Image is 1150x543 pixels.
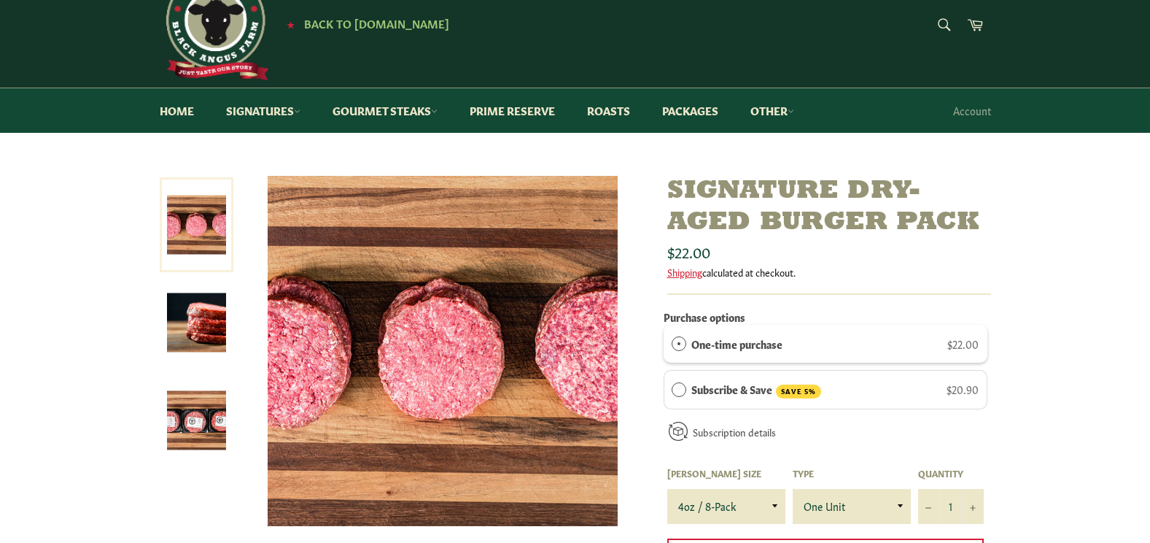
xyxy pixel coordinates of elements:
span: SAVE 5% [776,385,821,398]
div: calculated at checkout. [667,266,991,279]
div: One-time purchase [672,336,686,352]
a: Shipping [667,265,702,279]
a: Subscription details [693,425,776,439]
a: Packages [648,88,733,133]
button: Increase item quantity by one [962,489,984,524]
a: Prime Reserve [455,88,570,133]
div: Subscribe & Save [672,381,686,397]
a: Signatures [211,88,315,133]
label: [PERSON_NAME] Size [667,467,785,480]
img: Signature Dry-Aged Burger Pack [167,293,226,353]
img: Signature Dry-Aged Burger Pack [167,391,226,450]
a: ★ Back to [DOMAIN_NAME] [279,18,449,30]
a: Roasts [572,88,645,133]
span: Back to [DOMAIN_NAME] [304,15,449,31]
label: Quantity [918,467,984,480]
span: $20.90 [947,382,979,396]
a: Other [736,88,809,133]
a: Home [145,88,209,133]
label: One-time purchase [691,336,782,352]
h1: Signature Dry-Aged Burger Pack [667,176,991,239]
button: Reduce item quantity by one [918,489,940,524]
a: Account [946,89,998,132]
span: $22.00 [667,241,710,261]
label: Subscribe & Save [691,381,821,398]
img: Signature Dry-Aged Burger Pack [268,176,618,526]
label: Type [793,467,911,480]
label: Purchase options [664,309,745,324]
span: $22.00 [947,336,979,351]
span: ★ [287,18,295,30]
a: Gourmet Steaks [318,88,452,133]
